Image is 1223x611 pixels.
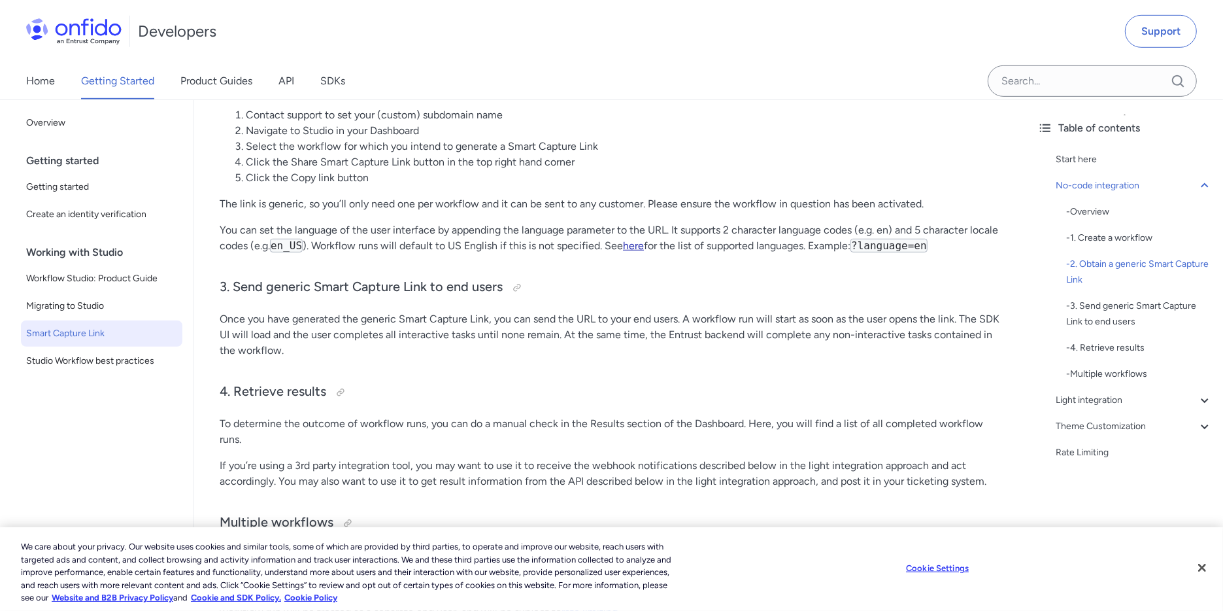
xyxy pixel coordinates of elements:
[278,63,294,99] a: API
[897,555,979,582] button: Cookie Settings
[1066,366,1213,382] div: - Multiple workflows
[1066,230,1213,246] a: -1. Create a workflow
[21,293,182,319] a: Migrating to Studio
[623,239,644,252] a: here
[26,353,177,369] span: Studio Workflow best practices
[26,271,177,287] span: Workflow Studio: Product Guide
[320,63,345,99] a: SDKs
[26,179,177,195] span: Getting started
[1066,256,1213,288] a: -2. Obtain a generic Smart Capture Link
[246,170,1001,186] li: Click the Copy link button
[1066,204,1213,220] a: -Overview
[1056,152,1213,167] a: Start here
[246,107,1001,123] li: Contact support to set your (custom) subdomain name
[52,593,173,602] a: More information about our cookie policy., opens in a new tab
[81,63,154,99] a: Getting Started
[1066,340,1213,356] a: -4. Retrieve results
[1056,178,1213,194] a: No-code integration
[1066,366,1213,382] a: -Multiple workflows
[284,593,337,602] a: Cookie Policy
[26,298,177,314] span: Migrating to Studio
[1066,298,1213,330] a: -3. Send generic Smart Capture Link to end users
[26,207,177,222] span: Create an identity verification
[26,18,122,44] img: Onfido Logo
[220,277,1001,298] h3: 3. Send generic Smart Capture Link to end users
[21,348,182,374] a: Studio Workflow best practices
[220,513,1001,534] h3: Multiple workflows
[21,540,673,604] div: We care about your privacy. Our website uses cookies and similar tools, some of which are provide...
[220,222,1001,254] p: You can set the language of the user interface by appending the language parameter to the URL. It...
[1188,553,1216,582] button: Close
[1066,298,1213,330] div: - 3. Send generic Smart Capture Link to end users
[26,239,188,266] div: Working with Studio
[1066,340,1213,356] div: - 4. Retrieve results
[220,382,1001,403] h3: 4. Retrieve results
[138,21,216,42] h1: Developers
[1066,230,1213,246] div: - 1. Create a workflow
[246,154,1001,170] li: Click the Share Smart Capture Link button in the top right hand corner
[1066,204,1213,220] div: - Overview
[1056,445,1213,461] a: Rate Limiting
[26,326,177,341] span: Smart Capture Link
[21,201,182,228] a: Create an identity verification
[850,239,928,253] code: ?language=en
[270,239,303,253] code: en_US
[246,139,1001,154] li: Select the workflow for which you intend to generate a Smart Capture Link
[21,174,182,200] a: Getting started
[220,416,1001,447] p: To determine the outcome of workflow runs, you can do a manual check in the Results section of th...
[180,63,252,99] a: Product Guides
[26,148,188,174] div: Getting started
[26,115,177,131] span: Overview
[246,123,1001,139] li: Navigate to Studio in your Dashboard
[220,311,1001,358] p: Once you have generated the generic Smart Capture Link, you can send the URL to your end users. A...
[1056,393,1213,408] a: Light integration
[1037,120,1213,136] div: Table of contents
[1125,15,1197,48] a: Support
[988,65,1197,97] input: Onfido search input field
[21,321,182,347] a: Smart Capture Link
[1066,256,1213,288] div: - 2. Obtain a generic Smart Capture Link
[220,196,1001,212] p: The link is generic, so you’ll only need one per workflow and it can be sent to any customer. Ple...
[220,458,1001,489] p: If you’re using a 3rd party integration tool, you may want to use it to receive the webhook notif...
[1056,419,1213,434] a: Theme Customization
[21,266,182,292] a: Workflow Studio: Product Guide
[21,110,182,136] a: Overview
[191,593,281,602] a: Cookie and SDK Policy.
[26,63,55,99] a: Home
